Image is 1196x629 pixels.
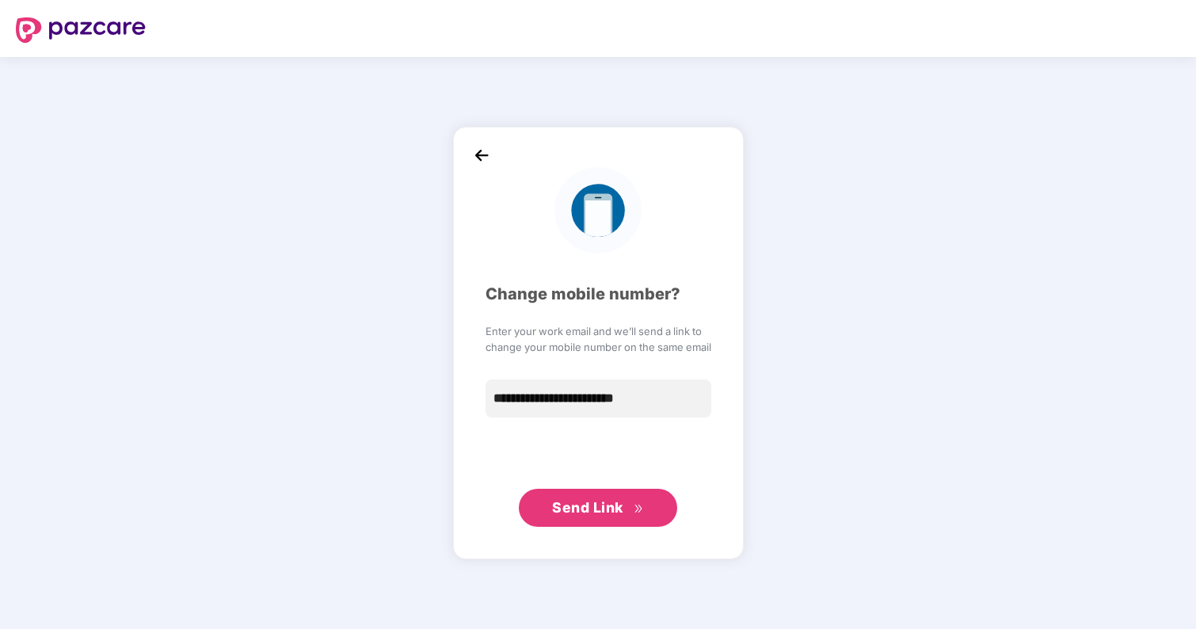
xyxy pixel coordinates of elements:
span: Send Link [552,499,623,516]
img: back_icon [470,143,493,167]
span: change your mobile number on the same email [486,339,711,355]
img: logo [16,17,146,43]
span: double-right [634,504,644,514]
span: Enter your work email and we’ll send a link to [486,323,711,339]
button: Send Linkdouble-right [519,489,677,527]
div: Change mobile number? [486,282,711,307]
img: logo [554,167,641,254]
